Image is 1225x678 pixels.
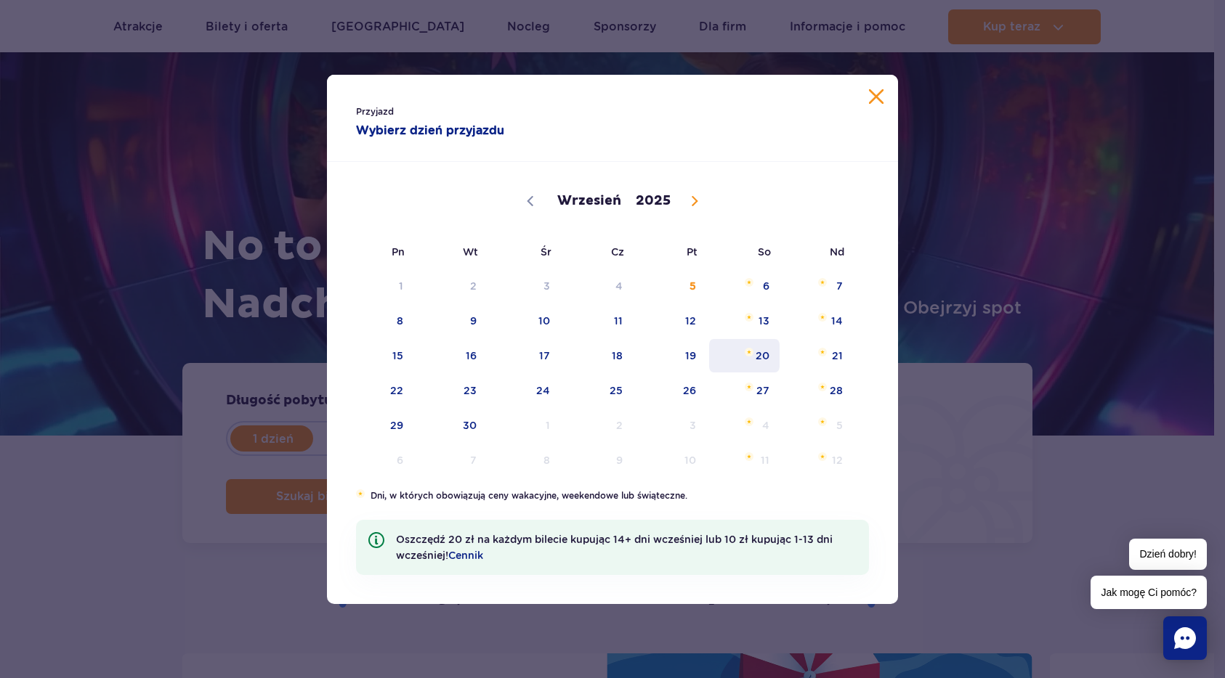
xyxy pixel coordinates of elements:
[634,304,708,338] span: Wrzesień 12, 2025
[562,269,635,303] span: Wrzesień 4, 2025
[781,409,854,442] span: Październik 5, 2025
[781,444,854,477] span: Październik 12, 2025
[341,339,415,372] span: Wrzesień 15, 2025
[562,444,635,477] span: Październik 9, 2025
[634,235,708,269] span: Pt
[341,374,415,407] span: Wrzesień 22, 2025
[488,269,562,303] span: Wrzesień 3, 2025
[1129,539,1207,570] span: Dzień dobry!
[356,122,583,139] strong: Wybierz dzień przyjazdu
[356,105,583,119] span: Przyjazd
[634,374,708,407] span: Wrzesień 26, 2025
[634,409,708,442] span: Październik 3, 2025
[634,339,708,372] span: Wrzesień 19, 2025
[781,269,854,303] span: Wrzesień 7, 2025
[488,304,562,338] span: Wrzesień 10, 2025
[708,269,781,303] span: Wrzesień 6, 2025
[448,550,483,561] a: Cennik
[341,304,415,338] span: Wrzesień 8, 2025
[415,444,488,477] span: Październik 7, 2025
[708,409,781,442] span: Październik 4, 2025
[415,269,488,303] span: Wrzesień 2, 2025
[341,235,415,269] span: Pn
[781,235,854,269] span: Nd
[708,304,781,338] span: Wrzesień 13, 2025
[415,409,488,442] span: Wrzesień 30, 2025
[781,339,854,372] span: Wrzesień 21, 2025
[634,444,708,477] span: Październik 10, 2025
[562,374,635,407] span: Wrzesień 25, 2025
[415,339,488,372] span: Wrzesień 16, 2025
[415,235,488,269] span: Wt
[488,374,562,407] span: Wrzesień 24, 2025
[708,235,781,269] span: So
[415,374,488,407] span: Wrzesień 23, 2025
[341,444,415,477] span: Październik 6, 2025
[634,269,708,303] span: Wrzesień 5, 2025
[708,374,781,407] span: Wrzesień 27, 2025
[562,304,635,338] span: Wrzesień 11, 2025
[869,89,884,104] button: Zamknij kalendarz
[356,520,869,575] li: Oszczędź 20 zł na każdym bilecie kupując 14+ dni wcześniej lub 10 zł kupując 1-13 dni wcześniej!
[562,409,635,442] span: Październik 2, 2025
[488,235,562,269] span: Śr
[341,409,415,442] span: Wrzesień 29, 2025
[1091,576,1207,609] span: Jak mogę Ci pomóc?
[562,235,635,269] span: Cz
[781,374,854,407] span: Wrzesień 28, 2025
[708,444,781,477] span: Październik 11, 2025
[781,304,854,338] span: Wrzesień 14, 2025
[488,339,562,372] span: Wrzesień 17, 2025
[488,409,562,442] span: Październik 1, 2025
[356,489,869,502] li: Dni, w których obowiązują ceny wakacyjne, weekendowe lub świąteczne.
[562,339,635,372] span: Wrzesień 18, 2025
[1163,616,1207,660] div: Chat
[341,269,415,303] span: Wrzesień 1, 2025
[488,444,562,477] span: Październik 8, 2025
[708,339,781,372] span: Wrzesień 20, 2025
[415,304,488,338] span: Wrzesień 9, 2025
